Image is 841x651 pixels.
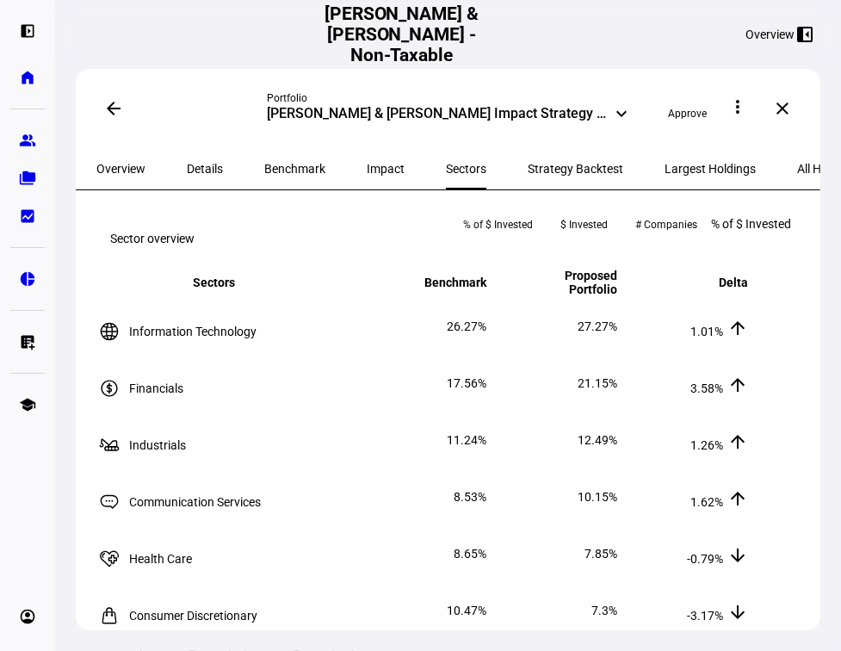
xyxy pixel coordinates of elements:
[463,211,533,239] span: % of $ Invested
[447,319,486,333] span: 26.27%
[578,376,617,390] span: 21.15%
[19,22,36,40] eth-mat-symbol: left_panel_open
[19,333,36,350] eth-mat-symbol: list_alt_add
[560,211,608,239] span: $ Invested
[727,375,748,395] mat-icon: arrow_upward
[711,217,791,231] span: % of $ Invested
[129,438,186,452] span: Industrials
[103,98,124,119] mat-icon: arrow_back
[324,3,479,65] h2: [PERSON_NAME] & [PERSON_NAME] - Non-Taxable
[187,163,223,175] span: Details
[454,490,486,504] span: 8.53%
[264,163,325,175] span: Benchmark
[10,262,45,296] a: pie_chart
[687,609,723,623] span: -3.17%
[621,211,711,239] button: # Companies
[578,490,617,504] span: 10.15%
[690,381,723,395] span: 3.58%
[578,319,617,333] span: 27.27%
[367,163,405,175] span: Impact
[19,608,36,625] eth-mat-symbol: account_circle
[690,438,723,452] span: 1.26%
[665,163,756,175] span: Largest Holdings
[19,170,36,187] eth-mat-symbol: folder_copy
[10,161,45,195] a: folder_copy
[727,545,748,566] mat-icon: arrow_downward
[449,211,547,239] button: % of $ Invested
[687,552,723,566] span: -0.79%
[584,547,617,561] span: 7.85%
[129,609,257,623] span: Consumer Discretionary
[727,488,748,509] mat-icon: arrow_upward
[795,24,815,45] mat-icon: left_panel_close
[732,21,827,48] button: Overview
[268,91,629,105] div: Portfolio
[447,433,486,447] span: 11.24%
[690,495,723,509] span: 1.62%
[129,381,183,395] span: Financials
[690,325,723,338] span: 1.01%
[591,604,617,617] span: 7.3%
[129,552,192,566] span: Health Care
[399,276,486,289] span: Benchmark
[454,547,486,561] span: 8.65%
[19,132,36,149] eth-mat-symbol: group
[194,276,262,289] span: Sectors
[727,431,748,452] mat-icon: arrow_upward
[446,163,486,175] span: Sectors
[19,270,36,288] eth-mat-symbol: pie_chart
[727,318,748,338] mat-icon: arrow_upward
[654,100,720,127] button: Approve
[578,433,617,447] span: 12.49%
[110,232,195,245] eth-data-table-title: Sector overview
[745,28,795,41] div: Overview
[19,69,36,86] eth-mat-symbol: home
[693,276,748,289] span: Delta
[490,269,617,296] span: Proposed Portfolio
[129,325,257,338] span: Information Technology
[19,208,36,225] eth-mat-symbol: bid_landscape
[129,495,261,509] span: Communication Services
[19,396,36,413] eth-mat-symbol: school
[635,211,697,239] span: # Companies
[727,602,748,623] mat-icon: arrow_downward
[10,199,45,233] a: bid_landscape
[10,60,45,95] a: home
[727,96,748,117] mat-icon: more_vert
[447,376,486,390] span: 17.56%
[772,98,793,119] mat-icon: close
[447,604,486,617] span: 10.47%
[96,163,145,175] span: Overview
[10,123,45,158] a: group
[612,103,633,124] mat-icon: keyboard_arrow_down
[528,163,623,175] span: Strategy Backtest
[547,211,621,239] button: $ Invested
[268,105,609,126] div: [PERSON_NAME] & [PERSON_NAME] Impact Strategy - Medium - Backtest
[668,108,707,120] span: Approve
